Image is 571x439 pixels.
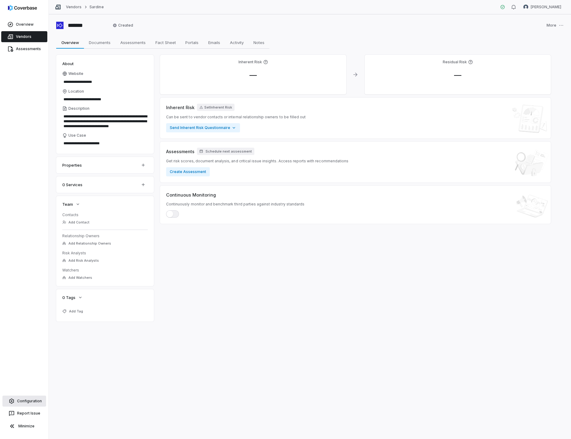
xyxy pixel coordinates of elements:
button: Verity Billson avatar[PERSON_NAME] [520,2,565,12]
img: Verity Billson avatar [523,5,528,9]
a: Overview [1,19,47,30]
a: Vendors [66,5,82,9]
span: Portals [183,39,201,46]
button: Schedule next assessment [197,148,254,155]
span: Location [68,89,84,94]
span: Add Watchers [68,275,92,280]
span: Inherent Risk [166,104,195,111]
span: Add Relationship Owners [68,241,111,246]
span: [PERSON_NAME] [531,5,561,9]
span: — [449,71,466,79]
input: Website [62,78,137,86]
button: Team [60,198,82,211]
span: — [245,71,262,79]
span: About [62,61,74,66]
dt: Watchers [62,268,148,273]
button: Minimize [2,420,46,432]
button: Create Assessment [166,167,210,176]
span: Schedule next assessment [205,149,252,154]
input: Location [62,95,148,104]
button: Add Contact [60,217,91,228]
dt: Risk Analysts [62,251,148,256]
span: Team [62,201,73,207]
span: Can be sent to vendor contacts or internal relationship owners to be filled out [166,115,306,120]
button: SetInherent Risk [197,104,235,111]
span: Documents [86,39,113,46]
h4: Residual Risk [443,60,467,65]
button: Send Inherent Risk Questionnaire [166,123,240,132]
span: Overview [59,39,82,46]
a: Configuration [2,396,46,407]
span: Activity [227,39,246,46]
a: Assessments [1,43,47,54]
span: Notes [251,39,267,46]
dt: Contacts [62,212,148,217]
dt: Relationship Owners [62,234,148,238]
span: Created [113,23,133,28]
span: Add Risk Analysts [68,258,99,263]
span: Continuous Monitoring [166,192,216,198]
span: Use Case [68,133,86,138]
textarea: Description [62,112,148,131]
button: Report Issue [2,408,46,419]
span: Description [68,106,89,111]
textarea: Use Case [62,139,148,148]
button: More [545,19,566,32]
button: Add Tag [60,306,85,317]
span: Fact Sheet [153,39,178,46]
a: Vendors [1,31,47,42]
span: Continuously monitor and benchmark third parties against industry standards [166,202,304,207]
span: Website [68,71,83,76]
span: Assessments [118,39,148,46]
a: Sardine [89,5,104,9]
span: Get risk scores, document analysis, and critical issue insights. Access reports with recommendations [166,159,348,164]
span: Add Tag [69,309,83,314]
img: logo-D7KZi-bG.svg [8,5,37,11]
span: Assessments [166,148,195,155]
h4: Inherent Risk [238,60,262,65]
span: 0 Tags [62,295,75,300]
span: Emails [206,39,223,46]
button: 0 Tags [60,291,85,304]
